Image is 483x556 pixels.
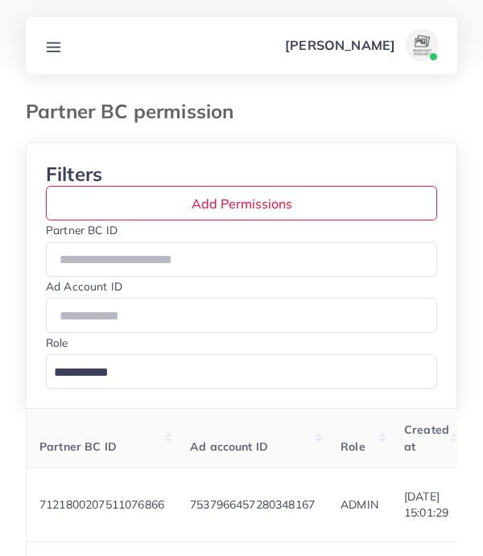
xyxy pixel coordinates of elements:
h3: Filters [46,163,437,186]
span: ADMIN [341,497,378,512]
span: 7537966457280348167 [190,497,315,512]
label: Partner BC ID [46,222,118,238]
button: Add Permissions [46,186,437,220]
span: Ad account ID [190,439,268,454]
label: Role [46,335,68,351]
span: Created at [404,422,449,453]
img: avatar [406,29,438,61]
div: Search for option [46,354,437,389]
span: Partner BC ID [39,439,117,454]
input: Search for option [48,360,416,385]
span: Role [341,439,365,454]
p: [PERSON_NAME] [285,35,395,55]
a: [PERSON_NAME]avatar [276,29,444,61]
label: Ad Account ID [46,278,122,294]
span: 7121800207511076866 [39,497,164,512]
span: [DATE] 15:01:29 [404,489,448,520]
